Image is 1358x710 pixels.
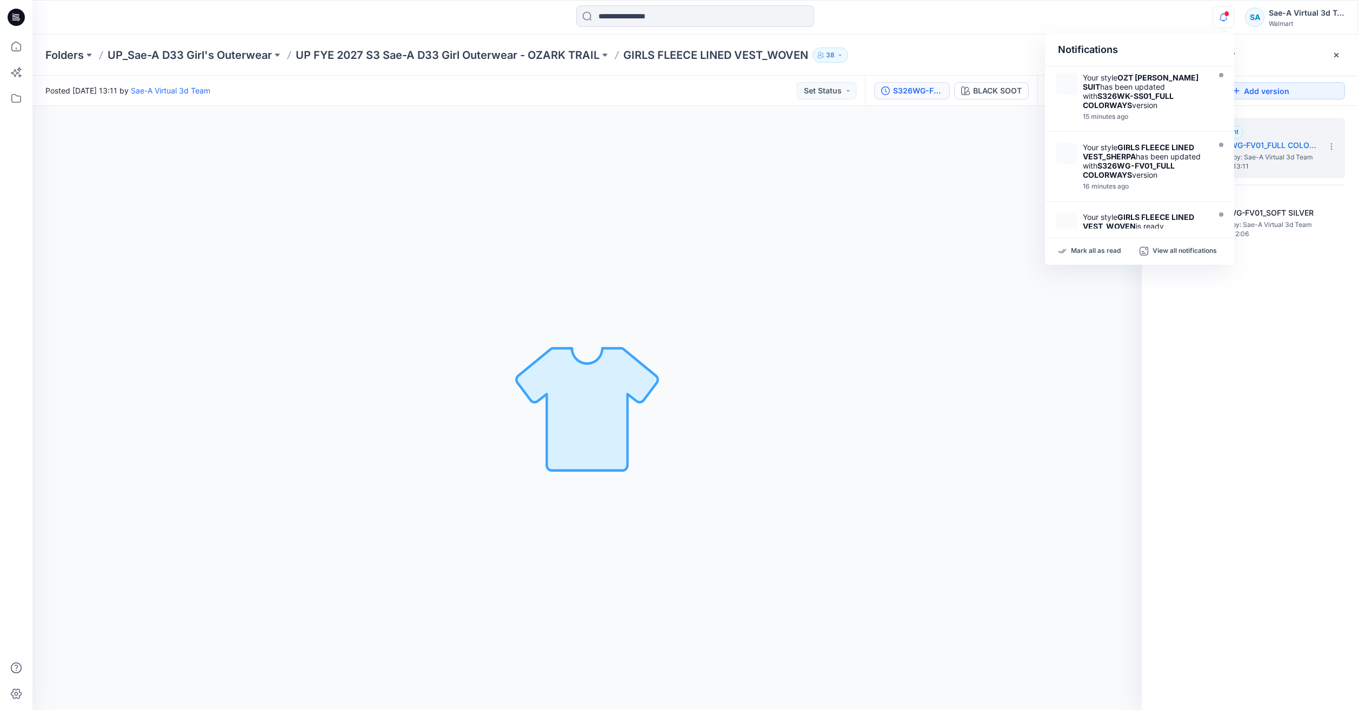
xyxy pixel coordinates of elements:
span: [DATE] 13:11 [1210,163,1319,170]
p: 38 [826,49,835,61]
a: Folders [45,48,84,63]
div: Notifications [1045,34,1234,66]
div: BLACK SOOT [973,85,1022,97]
div: Your style is ready [1083,212,1207,231]
div: Walmart [1269,19,1344,28]
p: View all notifications [1153,246,1217,256]
strong: S326WK-SS01_FULL COLORWAYS [1083,91,1174,110]
h5: S326WG-FV01_SOFT SILVER [1209,206,1317,219]
div: Sae-A Virtual 3d Team [1269,6,1344,19]
div: SA [1245,8,1264,27]
strong: GIRLS FLEECE LINED VEST_WOVEN [1083,212,1194,231]
p: GIRLS FLEECE LINED VEST_WOVEN [623,48,808,63]
h5: S326WG-FV01_FULL COLORWAYS [1210,139,1319,152]
button: S326WG-FV01_FULL COLORWAYS [874,82,950,99]
strong: OZT [PERSON_NAME] SUIT [1083,73,1199,91]
img: S326WK-SS01_FULL COLORWAYS [1056,73,1077,95]
div: S326WG-FV01_FULL COLORWAYS [893,85,943,97]
img: No Outline [511,332,663,484]
strong: S326WG-FV01_FULL COLORWAYS [1083,161,1175,179]
span: [DATE] 12:06 [1209,230,1317,238]
div: Friday, September 12, 2025 12:59 [1083,183,1207,190]
button: BLACK SOOT [954,82,1029,99]
span: Posted [DATE] 13:11 by [45,85,210,96]
strong: GIRLS FLEECE LINED VEST_SHERPA [1083,143,1194,161]
button: Add version [1176,82,1345,99]
span: Posted by: Sae-A Virtual 3d Team [1209,219,1317,230]
span: Posted by: Sae-A Virtual 3d Team [1210,152,1319,163]
div: Friday, September 12, 2025 13:00 [1083,113,1207,120]
a: UP_Sae-A D33 Girl's Outerwear [108,48,272,63]
a: UP FYE 2027 S3 Sae-A D33 Girl Outerwear - OZARK TRAIL [296,48,600,63]
div: Your style has been updated with version [1083,73,1207,110]
a: Sae-A Virtual 3d Team [131,86,210,95]
div: Your style has been updated with version [1083,143,1207,179]
button: Close [1332,51,1341,59]
button: 38 [813,48,848,63]
p: Mark all as read [1071,246,1121,256]
img: S326WG-FV01_SOFT SILVER [1056,212,1077,234]
img: S326WG-FV01_FULL COLORWAYS [1056,143,1077,164]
